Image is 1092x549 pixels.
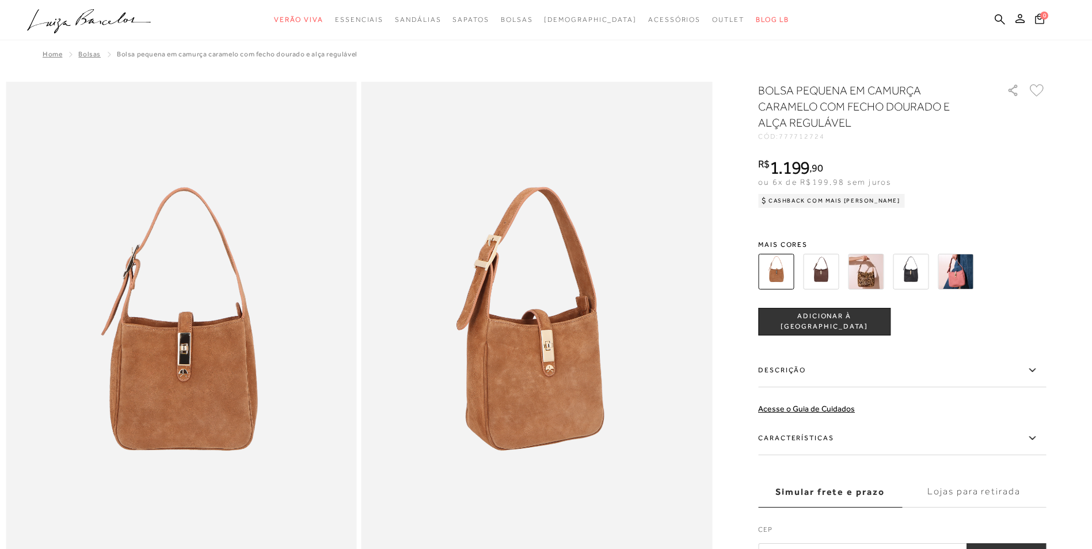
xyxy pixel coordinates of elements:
[809,163,823,173] i: ,
[938,254,973,289] img: BOLSA PEQUENA EM COURO ROSA QUARTZO COM FECHO DOURADO E ALÇA REGULÁVEL
[756,16,789,24] span: BLOG LB
[274,9,324,30] a: categoryNavScreenReaderText
[78,50,101,58] a: Bolsas
[648,16,701,24] span: Acessórios
[758,254,794,289] img: BOLSA PEQUENA EM CAMURÇA CARAMELO COM FECHO DOURADO E ALÇA REGULÁVEL
[756,9,789,30] a: BLOG LB
[758,524,1046,540] label: CEP
[803,254,839,289] img: BOLSA PEQUENA EM COURO CAFÉ COM FECHO DOURADO E ALÇA REGULÁVEL
[848,254,884,289] img: BOLSA PEQUENA EM COURO ONÇA COM FECHO DOURADO E ALÇA REGULÁVEL
[770,157,810,178] span: 1.199
[648,9,701,30] a: categoryNavScreenReaderText
[274,16,324,24] span: Verão Viva
[335,9,383,30] a: categoryNavScreenReaderText
[501,16,533,24] span: Bolsas
[501,9,533,30] a: categoryNavScreenReaderText
[43,50,62,58] a: Home
[758,82,974,131] h1: BOLSA PEQUENA EM CAMURÇA CARAMELO COM FECHO DOURADO E ALÇA REGULÁVEL
[758,404,855,413] a: Acesse o Guia de Cuidados
[893,254,929,289] img: BOLSA PEQUENA EM COURO PRETO COM FECHO DOURADO E ALÇA REGULÁVEL
[712,16,744,24] span: Outlet
[335,16,383,24] span: Essenciais
[758,476,902,508] label: Simular frete e prazo
[812,162,823,174] span: 90
[758,354,1046,387] label: Descrição
[758,177,891,186] span: ou 6x de R$199,98 sem juros
[395,9,441,30] a: categoryNavScreenReaderText
[759,311,890,331] span: ADICIONAR À [GEOGRAPHIC_DATA]
[902,476,1046,508] label: Lojas para retirada
[758,133,988,140] div: CÓD:
[544,9,637,30] a: noSubCategoriesText
[452,16,489,24] span: Sapatos
[712,9,744,30] a: categoryNavScreenReaderText
[544,16,637,24] span: [DEMOGRAPHIC_DATA]
[1040,12,1048,20] span: 0
[758,241,1046,248] span: Mais cores
[758,308,891,335] button: ADICIONAR À [GEOGRAPHIC_DATA]
[758,422,1046,455] label: Características
[758,194,905,208] div: Cashback com Mais [PERSON_NAME]
[117,50,357,58] span: BOLSA PEQUENA EM CAMURÇA CARAMELO COM FECHO DOURADO E ALÇA REGULÁVEL
[1032,13,1048,28] button: 0
[395,16,441,24] span: Sandálias
[452,9,489,30] a: categoryNavScreenReaderText
[779,132,825,140] span: 777712724
[758,159,770,169] i: R$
